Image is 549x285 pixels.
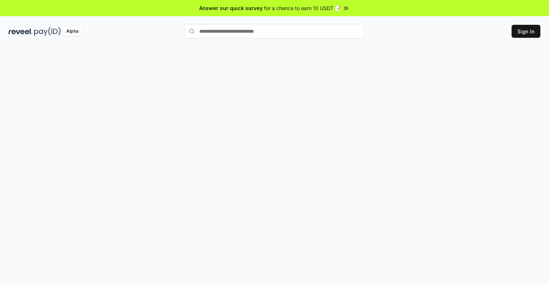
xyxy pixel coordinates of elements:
[199,4,263,12] span: Answer our quick survey
[34,27,61,36] img: pay_id
[62,27,82,36] div: Alpha
[9,27,33,36] img: reveel_dark
[512,25,540,38] button: Sign In
[264,4,341,12] span: for a chance to earn 10 USDT 📝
